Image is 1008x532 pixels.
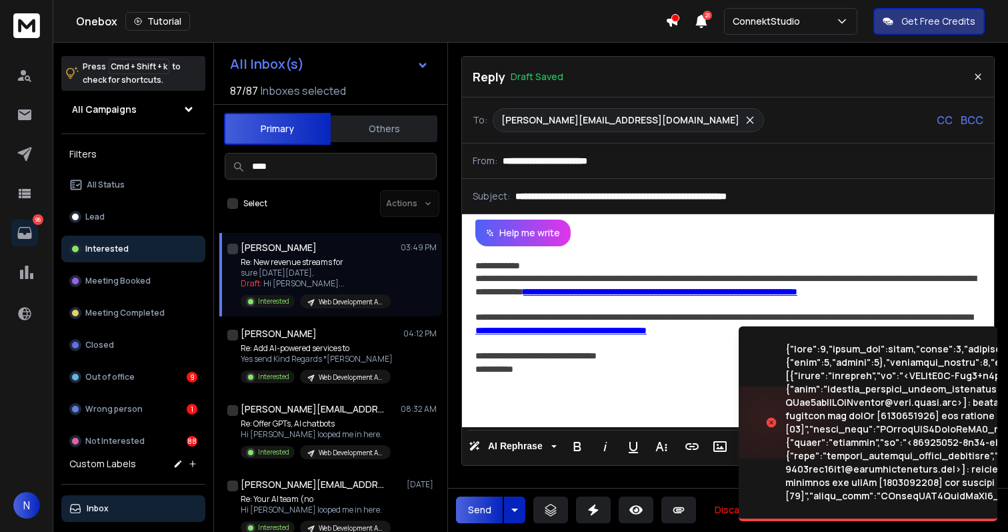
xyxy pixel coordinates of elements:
[85,340,114,350] p: Closed
[76,12,665,31] div: Onebox
[241,343,393,354] p: Re: Add AI-powered services to
[61,236,205,262] button: Interested
[61,364,205,390] button: Out of office9
[187,436,197,447] div: 88
[937,112,953,128] p: CC
[87,503,109,514] p: Inbox
[224,113,331,145] button: Primary
[331,114,437,144] button: Others
[61,396,205,423] button: Wrong person1
[466,433,559,460] button: AI Rephrase
[69,457,136,471] h3: Custom Labels
[230,57,304,71] h1: All Inbox(s)
[679,433,705,460] button: Insert Link (⌘K)
[733,15,805,28] p: ConnektStudio
[258,372,289,382] p: Interested
[109,59,169,74] span: Cmd + Shift + k
[61,495,205,522] button: Inbox
[13,492,40,519] button: N
[462,246,994,427] div: To enrich screen reader interactions, please activate Accessibility in Grammarly extension settings
[61,332,205,358] button: Closed
[241,494,391,505] p: Re: Your AI team (no
[621,433,646,460] button: Underline (⌘U)
[961,112,983,128] p: BCC
[241,268,391,278] p: sure [DATE][DATE],
[61,172,205,198] button: All Status
[33,214,43,225] p: 96
[473,154,497,168] p: From:
[61,145,205,164] h3: Filters
[241,257,391,268] p: Re: New revenue streams for
[649,433,674,460] button: More Text
[85,276,151,286] p: Meeting Booked
[241,354,393,364] p: Yes send Kind Regards *[PERSON_NAME]
[241,478,387,491] h1: [PERSON_NAME][EMAIL_ADDRESS][DOMAIN_NAME]
[485,441,545,452] span: AI Rephrase
[187,404,197,415] div: 1
[61,300,205,326] button: Meeting Completed
[85,212,105,222] p: Lead
[243,198,267,209] label: Select
[319,372,383,382] p: Web Development Agency Last
[241,403,387,416] h1: [PERSON_NAME][EMAIL_ADDRESS][DOMAIN_NAME]
[241,429,391,440] p: Hi [PERSON_NAME] looped me in here.
[704,497,784,523] button: Discard Draft
[219,51,439,77] button: All Inbox(s)
[473,67,505,86] p: Reply
[593,433,618,460] button: Italic (⌘I)
[125,12,190,31] button: Tutorial
[258,296,289,306] p: Interested
[85,372,135,382] p: Out of office
[475,220,571,246] button: Help me write
[187,372,197,382] div: 9
[72,103,137,116] h1: All Campaigns
[901,15,975,28] p: Get Free Credits
[707,433,733,460] button: Insert Image (⌘P)
[319,297,383,307] p: Web Development Agency Last
[473,113,487,127] p: To:
[61,96,205,123] button: All Campaigns
[241,241,317,254] h1: [PERSON_NAME]
[83,60,181,87] p: Press to check for shortcuts.
[241,327,317,340] h1: [PERSON_NAME]
[501,113,739,127] p: [PERSON_NAME][EMAIL_ADDRESS][DOMAIN_NAME]
[85,436,145,447] p: Not Interested
[703,11,712,20] span: 21
[87,180,125,190] p: All Status
[456,497,503,523] button: Send
[11,220,38,246] a: 96
[61,268,205,294] button: Meeting Booked
[403,328,437,339] p: 04:12 PM
[85,308,165,318] p: Meeting Completed
[401,404,437,415] p: 08:32 AM
[230,83,258,99] span: 87 / 87
[565,433,590,460] button: Bold (⌘B)
[261,83,346,99] h3: Inboxes selected
[241,419,391,429] p: Re: Offer GPTs, AI chatbots
[241,505,391,515] p: Hi [PERSON_NAME] looped me in here.
[739,386,872,459] img: image
[873,8,985,35] button: Get Free Credits
[407,479,437,490] p: [DATE]
[263,278,345,289] span: Hi [PERSON_NAME] ...
[241,278,262,289] span: Draft:
[258,447,289,457] p: Interested
[319,448,383,458] p: Web Development Agency Last
[85,404,143,415] p: Wrong person
[85,244,129,254] p: Interested
[61,428,205,455] button: Not Interested88
[401,242,437,253] p: 03:49 PM
[511,70,563,83] p: Draft Saved
[473,190,510,203] p: Subject:
[61,204,205,230] button: Lead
